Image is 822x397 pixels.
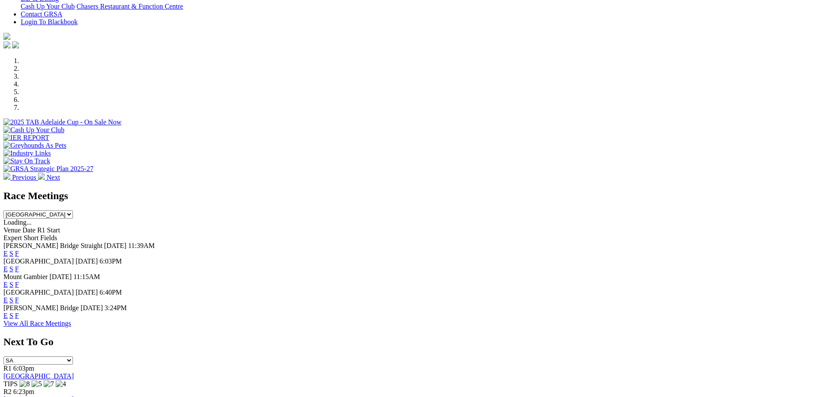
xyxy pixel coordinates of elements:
span: Loading... [3,219,31,226]
img: IER REPORT [3,134,49,142]
span: [DATE] [104,242,126,249]
a: F [15,312,19,319]
a: [GEOGRAPHIC_DATA] [3,372,74,380]
img: Cash Up Your Club [3,126,64,134]
a: E [3,312,8,319]
span: Mount Gambier [3,273,48,280]
span: [GEOGRAPHIC_DATA] [3,257,74,265]
a: F [15,265,19,273]
span: 3:24PM [104,304,127,311]
span: R2 [3,388,12,395]
a: Previous [3,174,38,181]
a: E [3,250,8,257]
img: logo-grsa-white.png [3,33,10,40]
h2: Race Meetings [3,190,819,202]
span: 11:39AM [128,242,155,249]
span: 11:15AM [73,273,100,280]
span: 6:03pm [13,365,35,372]
img: GRSA Strategic Plan 2025-27 [3,165,93,173]
span: [DATE] [76,257,98,265]
img: Greyhounds As Pets [3,142,66,149]
span: R1 Start [37,226,60,234]
div: Bar & Dining [21,3,819,10]
a: S [9,281,13,288]
a: Next [38,174,60,181]
span: [DATE] [50,273,72,280]
span: TIPS [3,380,18,387]
span: R1 [3,365,12,372]
span: Date [22,226,35,234]
a: E [3,296,8,304]
span: Previous [12,174,36,181]
a: S [9,312,13,319]
a: E [3,265,8,273]
a: Login To Blackbook [21,18,78,25]
span: [GEOGRAPHIC_DATA] [3,289,74,296]
span: [DATE] [81,304,103,311]
span: Next [47,174,60,181]
a: F [15,250,19,257]
a: S [9,250,13,257]
span: Fields [40,234,57,241]
h2: Next To Go [3,336,819,348]
img: chevron-right-pager-white.svg [38,173,45,180]
span: 6:03PM [100,257,122,265]
img: 7 [44,380,54,388]
a: F [15,281,19,288]
a: View All Race Meetings [3,320,71,327]
span: 6:23pm [13,388,35,395]
span: Expert [3,234,22,241]
img: facebook.svg [3,41,10,48]
a: E [3,281,8,288]
a: S [9,265,13,273]
span: 6:40PM [100,289,122,296]
img: twitter.svg [12,41,19,48]
img: chevron-left-pager-white.svg [3,173,10,180]
a: S [9,296,13,304]
img: Stay On Track [3,157,50,165]
span: Short [24,234,39,241]
img: 2025 TAB Adelaide Cup - On Sale Now [3,118,122,126]
a: Chasers Restaurant & Function Centre [76,3,183,10]
img: 4 [56,380,66,388]
img: 8 [19,380,30,388]
span: Venue [3,226,21,234]
span: [PERSON_NAME] Bridge [3,304,79,311]
img: Industry Links [3,149,51,157]
span: [DATE] [76,289,98,296]
span: [PERSON_NAME] Bridge Straight [3,242,102,249]
img: 5 [31,380,42,388]
a: Contact GRSA [21,10,62,18]
a: Cash Up Your Club [21,3,75,10]
a: F [15,296,19,304]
